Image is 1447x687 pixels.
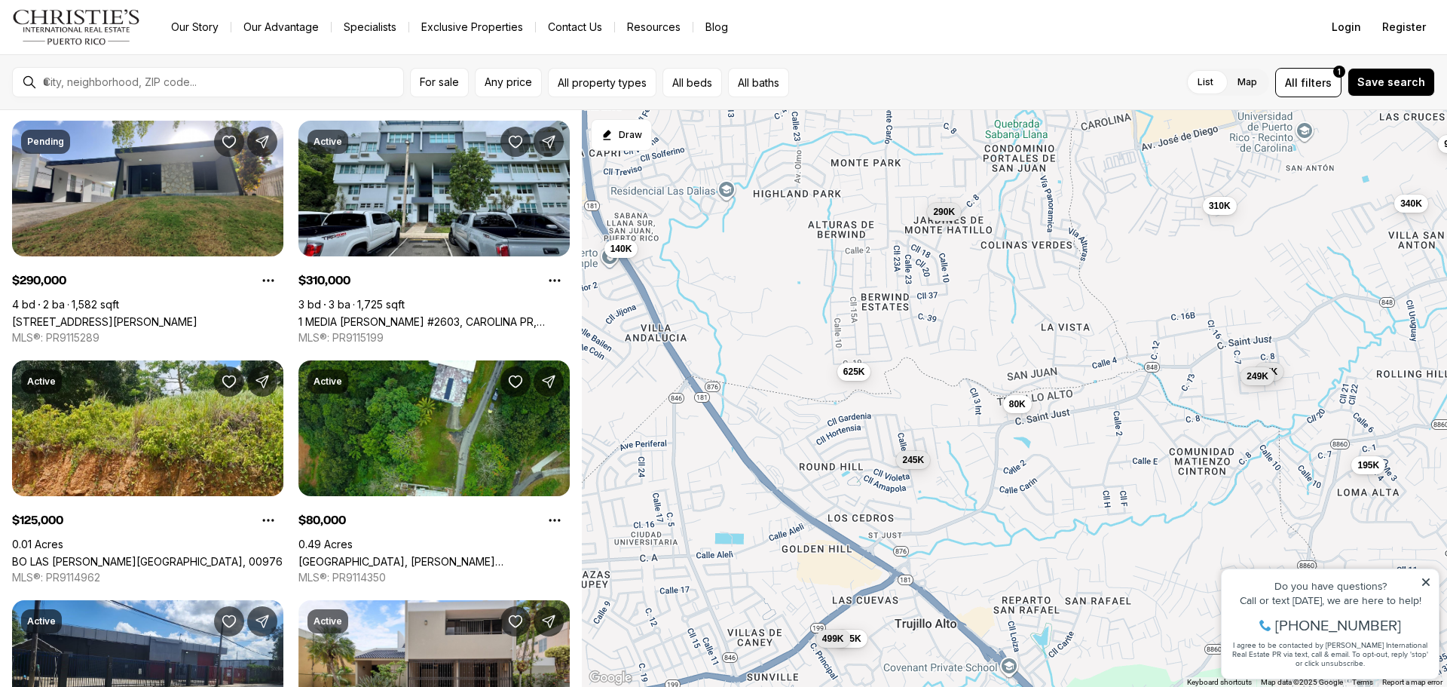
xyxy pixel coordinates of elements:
[1261,366,1277,378] span: 75K
[19,93,215,121] span: I agree to be contacted by [PERSON_NAME] International Real Estate PR via text, call & email. To ...
[1357,76,1425,88] span: Save search
[420,76,459,88] span: For sale
[214,127,244,157] button: Save Property: ST. 25 MONTE CARLO 1306
[485,76,532,88] span: Any price
[1209,200,1231,212] span: 310K
[534,606,564,636] button: Share Property
[534,127,564,157] button: Share Property
[500,367,531,397] button: Save Property: SAINT JUST
[247,367,277,397] button: Share Property
[1351,456,1385,474] button: 195K
[534,367,564,397] button: Share Property
[927,203,961,221] button: 290K
[314,136,342,148] p: Active
[822,633,844,645] span: 499K
[540,505,570,535] button: Property options
[1348,68,1435,97] button: Save search
[475,68,542,97] button: Any price
[500,606,531,636] button: Save Property: Villas de Parana CALLE 8 BLOQUE S7-19
[247,606,277,636] button: Share Property
[933,206,955,218] span: 290K
[214,606,244,636] button: Save Property: SR-887 KM 1.0 - LOT B SAN ANTON WARD
[1003,395,1032,413] button: 80K
[536,17,614,38] button: Contact Us
[1373,12,1435,42] button: Register
[816,630,850,648] button: 499K
[409,17,535,38] a: Exclusive Properties
[12,9,141,45] img: logo
[1357,459,1379,471] span: 195K
[902,454,924,466] span: 245K
[1247,370,1268,382] span: 249K
[1394,195,1428,213] button: 340K
[231,17,331,38] a: Our Advantage
[1241,367,1274,385] button: 249K
[1332,21,1361,33] span: Login
[253,505,283,535] button: Property options
[12,555,283,568] a: BO LAS CUEVAS, TRUJILLO ALTO PR, 00976
[1301,75,1332,90] span: filters
[1382,21,1426,33] span: Register
[298,315,570,328] a: 1 MEDIA LUNA #2603, CAROLINA PR, 00987
[27,376,56,388] p: Active
[662,68,722,97] button: All beds
[298,555,570,568] a: SAINT JUST, TRUJILLO ALTO PR, 00976
[693,17,740,38] a: Blog
[332,17,408,38] a: Specialists
[604,240,638,258] button: 140K
[1285,75,1298,90] span: All
[27,615,56,627] p: Active
[548,68,656,97] button: All property types
[591,119,652,151] button: Start drawing
[16,48,218,59] div: Call or text [DATE], we are here to help!
[834,630,867,648] button: 125K
[12,315,197,328] a: ST. 25 MONTE CARLO 1306, SAN JUAN PR, 00924
[314,376,342,388] p: Active
[837,363,871,381] button: 625K
[1275,68,1341,97] button: Allfilters1
[500,127,531,157] button: Save Property: 1 MEDIA LUNA #2603
[16,34,218,44] div: Do you have questions?
[410,68,469,97] button: For sale
[247,127,277,157] button: Share Property
[1400,198,1422,210] span: 340K
[1009,398,1026,410] span: 80K
[27,136,64,148] p: Pending
[540,265,570,296] button: Property options
[1323,12,1370,42] button: Login
[610,243,632,255] span: 140K
[896,451,930,469] button: 245K
[214,367,244,397] button: Save Property: BO LAS CUEVAS
[1338,66,1341,78] span: 1
[1225,69,1269,96] label: Map
[159,17,231,38] a: Our Story
[1185,69,1225,96] label: List
[1255,363,1283,381] button: 75K
[843,366,865,378] span: 625K
[728,68,789,97] button: All baths
[840,633,861,645] span: 125K
[314,615,342,627] p: Active
[1203,197,1237,215] button: 310K
[62,71,188,86] span: [PHONE_NUMBER]
[253,265,283,296] button: Property options
[615,17,693,38] a: Resources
